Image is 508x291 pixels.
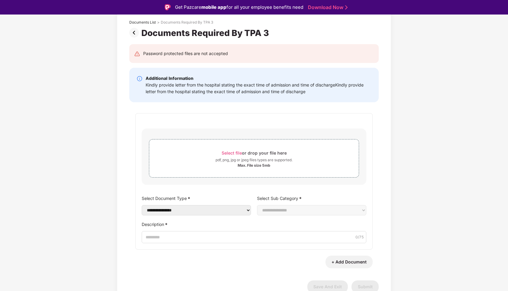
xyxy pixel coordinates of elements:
[165,4,171,10] img: Logo
[142,220,366,229] label: Description
[134,51,140,57] img: svg+xml;base64,PHN2ZyB4bWxucz0iaHR0cDovL3d3dy53My5vcmcvMjAwMC9zdmciIHdpZHRoPSIyNCIgaGVpZ2h0PSIyNC...
[157,20,160,25] div: >
[222,149,287,157] div: or drop your file here
[129,20,156,25] div: Documents List
[358,284,373,289] span: Submit
[161,20,213,25] div: Documents Required By TPA 3
[216,157,292,163] div: pdf, png, jpg or jpeg files types are supported.
[313,284,342,289] span: Save And Exit
[345,4,348,11] img: Stroke
[141,28,271,38] div: Documents Required By TPA 3
[238,163,270,168] div: Max. File size 5mb
[175,4,303,11] div: Get Pazcare for all your employee benefits need
[137,76,143,82] img: svg+xml;base64,PHN2ZyBpZD0iSW5mby0yMHgyMCIgeG1sbnM9Imh0dHA6Ly93d3cudzMub3JnLzIwMDAvc3ZnIiB3aWR0aD...
[146,82,371,95] div: Kindly provide letter from the hospital stating the exact time of admission and time of discharge...
[143,50,228,57] div: Password protected files are not accepted
[355,234,364,240] span: 0 /75
[129,28,141,38] img: svg+xml;base64,PHN2ZyBpZD0iUHJldi0zMngzMiIgeG1sbnM9Imh0dHA6Ly93d3cudzMub3JnLzIwMDAvc3ZnIiB3aWR0aD...
[257,194,366,203] label: Select Sub Category
[201,4,226,10] strong: mobile app
[222,150,242,155] span: Select file
[146,76,193,81] b: Additional Information
[142,194,251,203] label: Select Document Type
[325,256,373,268] button: + Add Document
[308,4,346,11] a: Download Now
[149,144,359,173] span: Select fileor drop your file herepdf, png, jpg or jpeg files types are supported.Max. File size 5mb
